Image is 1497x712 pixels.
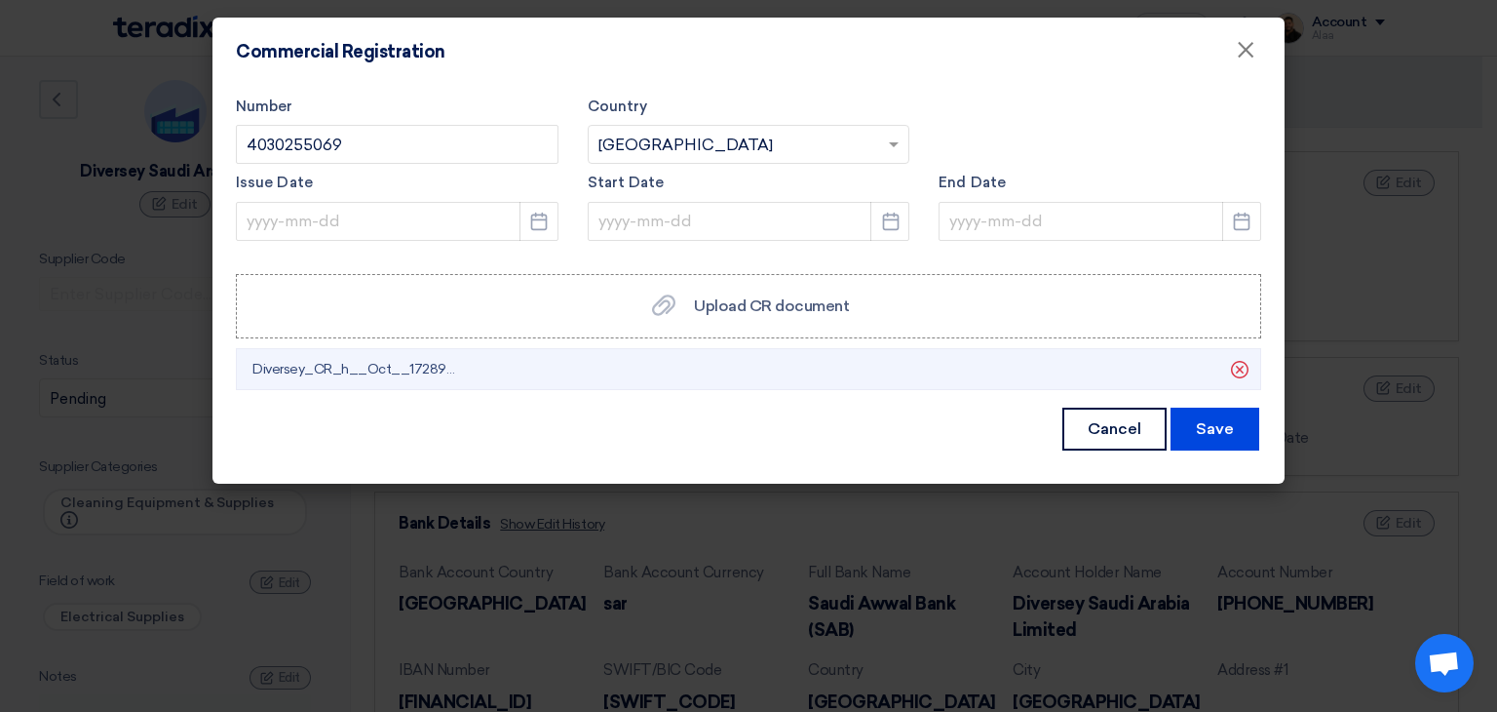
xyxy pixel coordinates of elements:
[1236,35,1255,74] span: ×
[1171,408,1259,451] button: Save
[236,172,558,194] label: Issue Date
[236,125,558,164] input: Please enter CR number...
[236,96,558,118] label: Number
[1415,634,1474,692] div: Open chat
[588,172,910,194] label: Start Date
[1220,31,1271,70] button: Close
[588,96,910,118] label: Country
[236,41,445,62] h4: Commercial Registration
[252,359,463,379] span: Diversey_CR_h__Oct__1728906535051.pdf
[939,202,1261,241] input: yyyy-mm-dd
[588,202,910,241] input: yyyy-mm-dd
[1062,408,1167,451] button: Cancel
[694,297,849,315] span: Upload CR document
[236,202,558,241] input: yyyy-mm-dd
[939,172,1261,194] label: End Date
